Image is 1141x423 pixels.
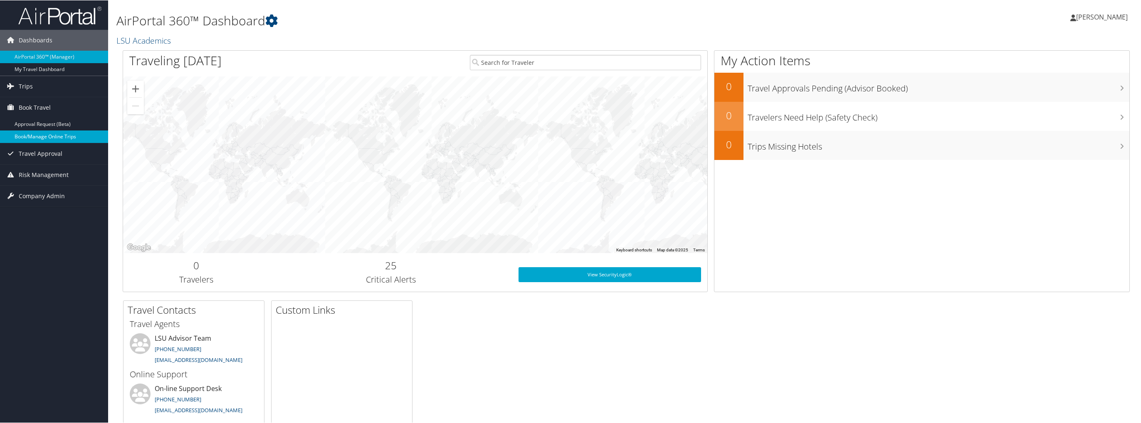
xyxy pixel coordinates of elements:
h2: 0 [714,108,743,122]
h3: Travel Agents [130,318,258,330]
a: [PERSON_NAME] [1070,4,1136,29]
h3: Travelers [129,273,263,285]
h1: Traveling [DATE] [129,52,222,69]
img: airportal-logo.png [18,5,101,25]
span: Book Travel [19,97,51,118]
a: 0Travelers Need Help (Safety Check) [714,101,1129,130]
h2: 0 [129,258,263,272]
a: Terms (opens in new tab) [693,247,705,252]
a: 0Trips Missing Hotels [714,130,1129,160]
span: Travel Approval [19,143,62,164]
h1: AirPortal 360™ Dashboard [116,12,796,29]
li: On-line Support Desk [126,383,262,417]
span: Dashboards [19,30,52,50]
a: [EMAIL_ADDRESS][DOMAIN_NAME] [155,406,242,413]
h2: 0 [714,79,743,93]
h1: My Action Items [714,52,1129,69]
button: Zoom in [127,80,144,97]
a: [PHONE_NUMBER] [155,395,201,403]
h3: Travelers Need Help (Safety Check) [748,107,1129,123]
a: [PHONE_NUMBER] [155,345,201,352]
span: [PERSON_NAME] [1076,12,1128,21]
h2: Custom Links [276,302,412,317]
a: View SecurityLogic® [519,267,701,282]
a: Open this area in Google Maps (opens a new window) [125,242,153,253]
h2: Travel Contacts [128,302,264,317]
span: Trips [19,76,33,96]
a: [EMAIL_ADDRESS][DOMAIN_NAME] [155,356,242,363]
h3: Online Support [130,368,258,380]
img: Google [125,242,153,253]
input: Search for Traveler [470,54,701,70]
a: 0Travel Approvals Pending (Advisor Booked) [714,72,1129,101]
h3: Travel Approvals Pending (Advisor Booked) [748,78,1129,94]
span: Company Admin [19,185,65,206]
h3: Trips Missing Hotels [748,136,1129,152]
button: Zoom out [127,97,144,114]
li: LSU Advisor Team [126,333,262,367]
a: LSU Academics [116,34,173,46]
h2: 0 [714,137,743,151]
h2: 25 [275,258,506,272]
button: Keyboard shortcuts [616,247,652,253]
span: Map data ©2025 [657,247,688,252]
h3: Critical Alerts [275,273,506,285]
span: Risk Management [19,164,69,185]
